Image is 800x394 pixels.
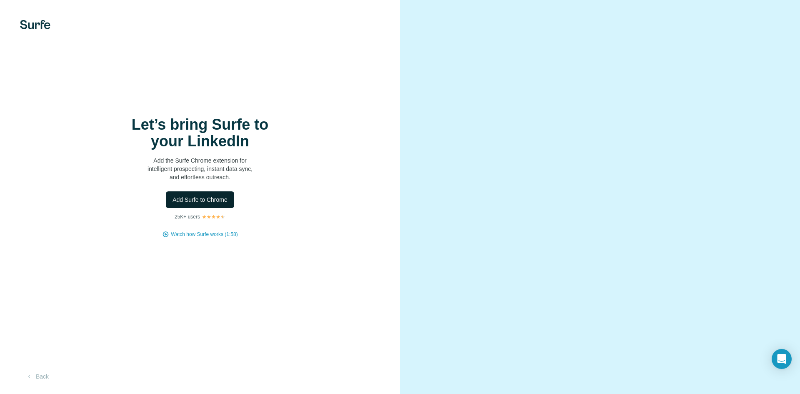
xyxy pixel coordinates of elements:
[172,196,227,204] span: Add Surfe to Chrome
[202,214,225,219] img: Rating Stars
[166,191,234,208] button: Add Surfe to Chrome
[175,213,200,221] p: 25K+ users
[772,349,792,369] div: Open Intercom Messenger
[20,369,55,384] button: Back
[20,20,50,29] img: Surfe's logo
[171,231,237,238] button: Watch how Surfe works (1:58)
[117,116,283,150] h1: Let’s bring Surfe to your LinkedIn
[117,156,283,181] p: Add the Surfe Chrome extension for intelligent prospecting, instant data sync, and effortless out...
